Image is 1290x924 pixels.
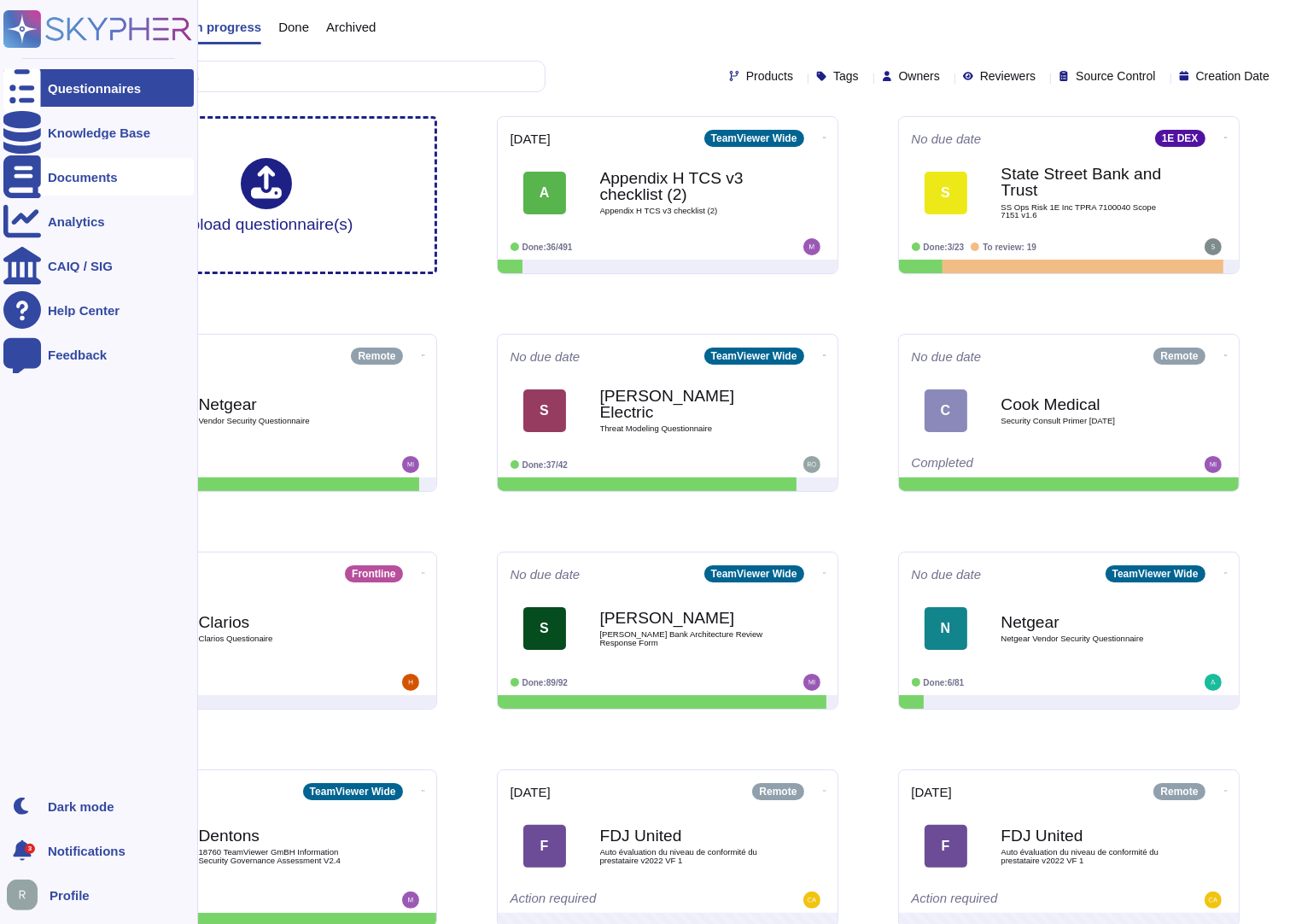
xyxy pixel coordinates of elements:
[511,568,581,581] span: No due date
[600,207,771,215] span: Appendix H TCS v3 checklist (2)
[522,243,573,252] span: Done: 36/491
[278,20,309,33] span: Done
[600,828,771,844] b: FDJ United
[912,456,1121,473] div: Completed
[1076,70,1155,82] span: Source Control
[48,126,150,139] div: Knowledge Base
[48,215,105,228] div: Analytics
[600,630,771,646] span: [PERSON_NAME] Bank Architecture Review Response Form
[600,424,771,433] span: Threat Modeling Questionnaire
[48,260,113,272] div: CAIQ / SIG
[983,243,1036,252] span: To review: 19
[1001,203,1172,219] span: SS Ops Risk 1E Inc TPRA 7100040 Scope 7151 v1.6
[600,388,771,420] b: [PERSON_NAME] Electric
[326,20,376,33] span: Archived
[199,635,370,643] span: Clarios Questionaire
[1001,635,1172,643] span: Netgear Vendor Security Questionnaire
[511,892,720,909] div: Action required
[523,389,566,432] div: S
[912,786,952,798] span: [DATE]
[3,876,50,914] button: user
[3,158,194,196] a: Documents
[50,889,90,902] span: Profile
[402,674,419,691] img: user
[912,350,982,363] span: No due date
[48,348,107,361] div: Feedback
[523,172,566,214] div: A
[924,678,965,687] span: Done: 6/81
[1001,614,1172,630] b: Netgear
[3,114,194,151] a: Knowledge Base
[48,171,118,184] div: Documents
[48,304,120,317] div: Help Center
[191,20,261,33] span: In progress
[803,674,820,691] img: user
[199,396,370,412] b: Netgear
[7,880,38,910] img: user
[1001,828,1172,844] b: FDJ United
[752,783,803,800] div: Remote
[199,828,370,844] b: Dentons
[523,825,566,868] div: F
[1205,674,1222,691] img: user
[1153,783,1205,800] div: Remote
[803,456,820,473] img: user
[1106,565,1205,582] div: TeamViewer Wide
[48,82,141,95] div: Questionnaires
[746,70,793,82] span: Products
[402,892,419,909] img: user
[1196,70,1270,82] span: Creation Date
[912,132,982,145] span: No due date
[402,456,419,473] img: user
[109,892,318,909] div: Completed
[523,607,566,650] div: S
[345,565,402,582] div: Frontline
[199,614,370,630] b: Clarios
[912,568,982,581] span: No due date
[899,70,940,82] span: Owners
[522,678,568,687] span: Done: 89/92
[833,70,859,82] span: Tags
[3,336,194,373] a: Feedback
[3,247,194,284] a: CAIQ / SIG
[925,389,967,432] div: C
[925,607,967,650] div: N
[522,460,568,470] span: Done: 37/42
[511,350,581,363] span: No due date
[704,130,804,147] div: TeamViewer Wide
[48,800,114,813] div: Dark mode
[1001,396,1172,412] b: Cook Medical
[199,417,370,425] span: Vendor Security Questionnaire
[1205,456,1222,473] img: user
[3,202,194,240] a: Analytics
[3,69,194,107] a: Questionnaires
[803,892,820,909] img: user
[511,786,551,798] span: [DATE]
[925,825,967,868] div: F
[1205,238,1222,255] img: user
[511,132,551,145] span: [DATE]
[600,848,771,864] span: Auto évaluation du niveau de conformité du prestataire v2022 VF 1
[1001,417,1172,425] span: Security Consult Primer [DATE]
[1001,166,1172,198] b: State Street Bank and Trust
[1153,348,1205,365] div: Remote
[600,170,771,202] b: Appendix H TCS v3 checklist (2)
[48,845,125,857] span: Notifications
[351,348,402,365] div: Remote
[303,783,403,800] div: TeamViewer Wide
[803,238,820,255] img: user
[925,172,967,214] div: S
[25,844,35,854] div: 3
[179,158,353,232] div: Upload questionnaire(s)
[704,348,804,365] div: TeamViewer Wide
[1205,892,1222,909] img: user
[3,291,194,329] a: Help Center
[912,892,1121,909] div: Action required
[704,565,804,582] div: TeamViewer Wide
[1155,130,1205,147] div: 1E DEX
[600,610,771,626] b: [PERSON_NAME]
[199,848,370,864] span: 18760 TeamViewer GmBH Information Security Governance Assessment V2.4
[980,70,1036,82] span: Reviewers
[1001,848,1172,864] span: Auto évaluation du niveau de conformité du prestataire v2022 VF 1
[924,243,965,252] span: Done: 3/23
